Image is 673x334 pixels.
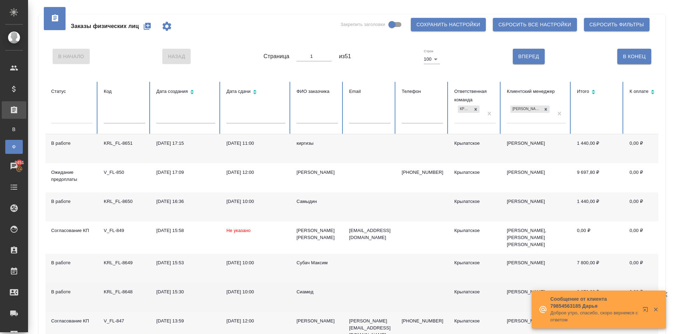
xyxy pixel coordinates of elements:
[571,134,624,163] td: 1 440,00 ₽
[571,221,624,254] td: 0,00 ₽
[5,140,23,154] a: Ф
[297,227,338,241] div: [PERSON_NAME] [PERSON_NAME]
[513,49,545,64] button: Вперед
[402,318,443,325] p: [PHONE_NUMBER]
[51,169,93,183] div: Ожидание предоплаты
[424,49,433,53] label: Строк
[339,52,351,61] span: из 51
[501,192,571,221] td: [PERSON_NAME]
[104,87,145,96] div: Код
[104,140,145,147] div: KRL_FL-8651
[584,18,650,31] button: Сбросить фильтры
[638,302,655,319] button: Открыть в новой вкладке
[501,221,571,254] td: [PERSON_NAME], [PERSON_NAME] [PERSON_NAME]
[51,288,93,295] div: В работе
[104,198,145,205] div: KRL_FL-8650
[156,259,215,266] div: [DATE] 15:53
[297,259,338,266] div: Субач Максим
[571,283,624,312] td: 3 870,00 ₽
[454,198,496,205] div: Крылатское
[51,227,93,234] div: Согласование КП
[156,227,215,234] div: [DATE] 15:58
[139,18,156,35] button: Создать
[571,254,624,283] td: 7 800,00 ₽
[156,198,215,205] div: [DATE] 16:36
[454,87,496,104] div: Ответственная команда
[630,87,671,97] div: Сортировка
[550,309,638,323] p: Доброе утро, спасибо, скоро вернемся с ответом
[156,318,215,325] div: [DATE] 13:59
[226,228,251,233] span: Не указано
[648,306,663,313] button: Закрыть
[454,318,496,325] div: Крылатское
[507,87,566,96] div: Клиентский менеджер
[156,87,215,97] div: Сортировка
[571,163,624,192] td: 9 697,80 ₽
[411,18,486,31] button: Сохранить настройки
[402,87,443,96] div: Телефон
[104,288,145,295] div: KRL_FL-8648
[10,159,28,166] span: 2451
[454,169,496,176] div: Крылатское
[617,49,651,64] button: В Конец
[402,169,443,176] p: [PHONE_NUMBER]
[297,140,338,147] div: киргизы
[571,192,624,221] td: 1 440,00 ₽
[71,22,139,30] span: Заказы физических лиц
[104,169,145,176] div: V_FL-850
[349,227,390,241] p: [EMAIL_ADDRESS][DOMAIN_NAME]
[454,259,496,266] div: Крылатское
[156,288,215,295] div: [DATE] 15:30
[297,169,338,176] div: [PERSON_NAME]
[498,20,571,29] span: Сбросить все настройки
[424,54,440,64] div: 100
[550,295,638,309] p: Сообщение от клиента 79854563185 Дарья
[104,259,145,266] div: KRL_FL-8649
[416,20,480,29] span: Сохранить настройки
[51,198,93,205] div: В работе
[2,157,26,175] a: 2451
[623,52,646,61] span: В Конец
[454,140,496,147] div: Крылатское
[501,134,571,163] td: [PERSON_NAME]
[493,18,577,31] button: Сбросить все настройки
[454,288,496,295] div: Крылатское
[340,21,385,28] span: Закрепить заголовки
[104,227,145,234] div: V_FL-849
[104,318,145,325] div: V_FL-847
[501,283,571,312] td: [PERSON_NAME]
[51,259,93,266] div: В работе
[297,87,338,96] div: ФИО заказчика
[51,87,93,96] div: Статус
[51,318,93,325] div: Согласование КП
[226,259,285,266] div: [DATE] 10:00
[577,87,618,97] div: Сортировка
[297,198,338,205] div: Самыдин
[349,87,390,96] div: Email
[156,169,215,176] div: [DATE] 17:09
[9,143,19,150] span: Ф
[501,163,571,192] td: [PERSON_NAME]
[226,198,285,205] div: [DATE] 10:00
[226,288,285,295] div: [DATE] 10:00
[156,140,215,147] div: [DATE] 17:15
[226,318,285,325] div: [DATE] 12:00
[226,169,285,176] div: [DATE] 12:00
[510,105,542,113] div: [PERSON_NAME]
[226,87,285,97] div: Сортировка
[5,122,23,136] a: В
[51,140,93,147] div: В работе
[297,288,338,295] div: Сиамед
[297,318,338,325] div: [PERSON_NAME]
[458,105,472,113] div: Крылатское
[264,52,290,61] span: Страница
[226,140,285,147] div: [DATE] 11:00
[518,52,539,61] span: Вперед
[454,227,496,234] div: Крылатское
[501,254,571,283] td: [PERSON_NAME]
[9,126,19,133] span: В
[590,20,644,29] span: Сбросить фильтры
